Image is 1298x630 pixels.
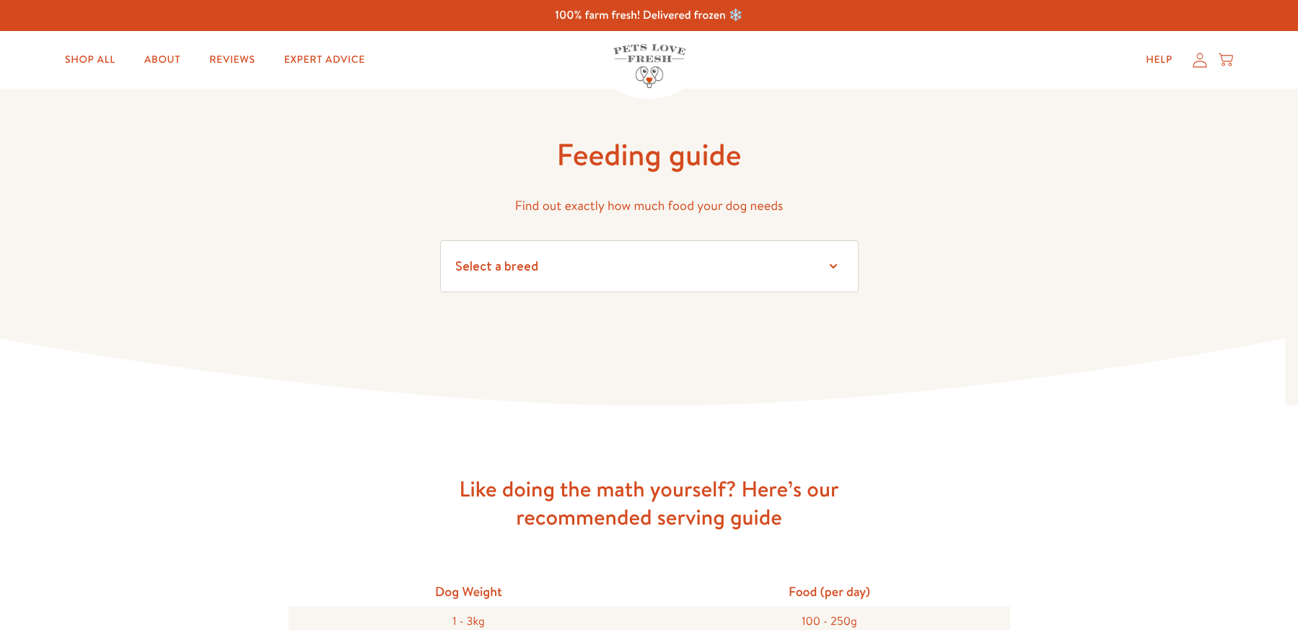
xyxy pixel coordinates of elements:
p: Find out exactly how much food your dog needs [440,195,859,217]
a: About [133,45,192,74]
a: Help [1134,45,1184,74]
a: Shop All [53,45,127,74]
h3: Like doing the math yourself? Here’s our recommended serving guide [418,475,880,531]
img: Pets Love Fresh [613,44,685,88]
div: Dog Weight [289,577,649,605]
h1: Feeding guide [440,135,859,175]
div: Food (per day) [649,577,1010,605]
a: Expert Advice [273,45,377,74]
a: Reviews [198,45,266,74]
